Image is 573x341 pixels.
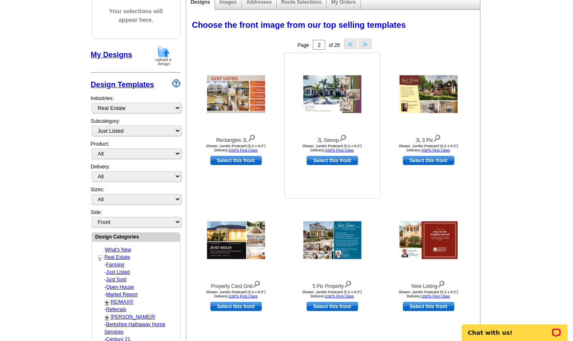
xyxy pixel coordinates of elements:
img: JL 3 Pic [400,76,458,113]
div: - [98,283,179,291]
div: Shown: Jumbo Postcard (5.5 x 8.5") Delivery: [190,144,282,152]
div: - [98,291,179,298]
img: view design details [248,133,256,142]
div: - [98,306,179,313]
a: Referrals [106,307,127,312]
img: design-wizard-help-icon.png [172,79,180,88]
div: Shown: Jumbo Postcard (5.5 x 8.5") Delivery: [383,144,474,152]
img: upload-design [153,45,174,66]
a: What's New [105,247,132,253]
a: USPS First Class [229,148,258,152]
div: Property Card Grid [190,279,282,290]
div: Design Categories [92,233,180,241]
a: use this design [307,156,358,165]
span: Page [297,42,309,48]
a: use this design [403,156,454,165]
a: USPS First Class [229,294,258,298]
div: Subcategory: [91,117,180,140]
div: Shown: Jumbo Postcard (5.5 x 8.5") Delivery: [287,144,378,152]
div: - [98,261,179,268]
button: > [358,39,372,49]
img: Rectangles JL [207,76,265,113]
div: Shown: Jumbo Postcard (5.5 x 8.5") Delivery: [287,290,378,298]
div: - [98,276,179,283]
img: 5 Pic Property [303,222,361,259]
span: Choose the front image from our top selling templates [192,20,406,29]
a: USPS First Class [325,148,354,152]
a: Berkshire Hathaway Home Services [105,322,166,335]
iframe: LiveChat chat widget [456,315,573,341]
div: - [98,268,179,276]
a: Just Sold [106,277,127,283]
img: Property Card Grid [207,222,265,259]
div: JL Swoop [287,133,378,144]
a: Market Report [106,292,138,297]
div: JL 3 Pic [383,133,474,144]
span: of 26 [329,42,340,48]
a: [PERSON_NAME]® [111,314,156,320]
div: Sizes: [91,186,180,209]
a: RE/MAX® [111,299,134,305]
div: Industries: [91,90,180,117]
a: + [105,314,109,321]
a: Just Listed [106,269,130,275]
div: - [98,321,179,336]
a: USPS First Class [421,148,450,152]
a: My Designs [91,51,132,59]
div: 5 Pic Property [287,279,378,290]
a: Farming [106,262,124,268]
div: Delivery: [91,163,180,186]
div: Shown: Jumbo Postcard (5.5 x 8.5") Delivery: [383,290,474,298]
div: Product: [91,140,180,163]
img: view design details [339,133,347,142]
div: Shown: Jumbo Postcard (5.5 x 8.5") Delivery: [190,290,282,298]
div: New Listing [383,279,474,290]
a: - [99,254,101,261]
a: use this design [307,302,358,311]
a: USPS First Class [325,294,354,298]
a: + [105,299,109,306]
img: view design details [433,133,441,142]
a: USPS First Class [421,294,450,298]
a: use this design [210,156,262,165]
a: Real Estate [105,254,130,260]
a: use this design [210,302,262,311]
img: view design details [344,279,352,288]
img: view design details [437,279,445,288]
a: use this design [403,302,454,311]
a: Design Templates [91,80,154,89]
img: view design details [253,279,261,288]
a: Open House [106,284,134,290]
div: Rectangles JL [190,133,282,144]
img: JL Swoop [303,76,361,113]
img: New Listing [400,222,458,259]
button: < [344,39,357,49]
div: Side: [91,209,180,228]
